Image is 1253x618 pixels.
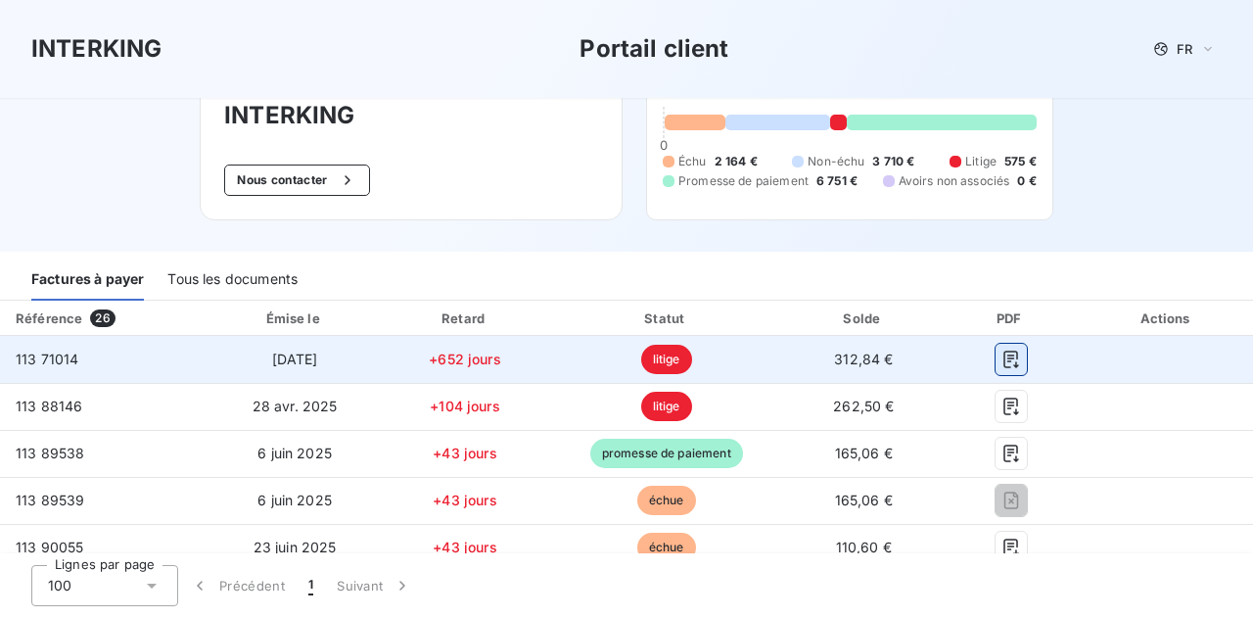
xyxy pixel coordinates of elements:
span: 6 juin 2025 [257,445,332,461]
span: 113 90055 [16,539,83,555]
span: +43 jours [433,445,496,461]
span: 0 € [1017,172,1036,190]
span: 165,06 € [835,445,893,461]
span: 6 751 € [816,172,858,190]
span: échue [637,533,696,562]
span: promesse de paiement [590,439,743,468]
span: +43 jours [433,539,496,555]
span: 575 € [1004,153,1037,170]
div: Actions [1085,309,1249,328]
span: 113 89539 [16,492,84,508]
span: Avoirs non associés [899,172,1010,190]
span: Non-échu [808,153,864,170]
span: 113 71014 [16,351,78,367]
button: Suivant [325,565,424,606]
span: 2 164 € [715,153,758,170]
div: Retard [388,309,543,328]
div: Statut [550,309,782,328]
div: PDF [946,309,1078,328]
span: 262,50 € [833,398,894,414]
div: Factures à payer [31,260,144,301]
span: +652 jours [429,351,501,367]
button: Nous contacter [224,165,369,196]
span: échue [637,486,696,515]
div: Émise le [210,309,380,328]
span: 113 88146 [16,398,82,414]
span: 23 juin 2025 [254,539,337,555]
span: +104 jours [430,398,500,414]
span: litige [641,345,692,374]
span: 0 [660,137,668,153]
span: 1 [308,576,313,595]
span: 6 juin 2025 [257,492,332,508]
span: 312,84 € [834,351,893,367]
div: Référence [16,310,82,326]
span: 26 [90,309,115,327]
span: Promesse de paiement [678,172,809,190]
span: 3 710 € [872,153,914,170]
span: 110,60 € [836,539,892,555]
span: 28 avr. 2025 [253,398,338,414]
h3: INTERKING [31,31,162,67]
span: FR [1177,41,1192,57]
span: 165,06 € [835,492,893,508]
span: [DATE] [272,351,318,367]
span: Échu [678,153,707,170]
h3: INTERKING [224,98,598,133]
span: 100 [48,576,71,595]
button: 1 [297,565,325,606]
span: 113 89538 [16,445,84,461]
h3: Portail client [580,31,728,67]
span: litige [641,392,692,421]
span: +43 jours [433,492,496,508]
button: Précédent [178,565,297,606]
div: Solde [790,309,938,328]
span: Litige [965,153,997,170]
div: Tous les documents [167,260,298,301]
